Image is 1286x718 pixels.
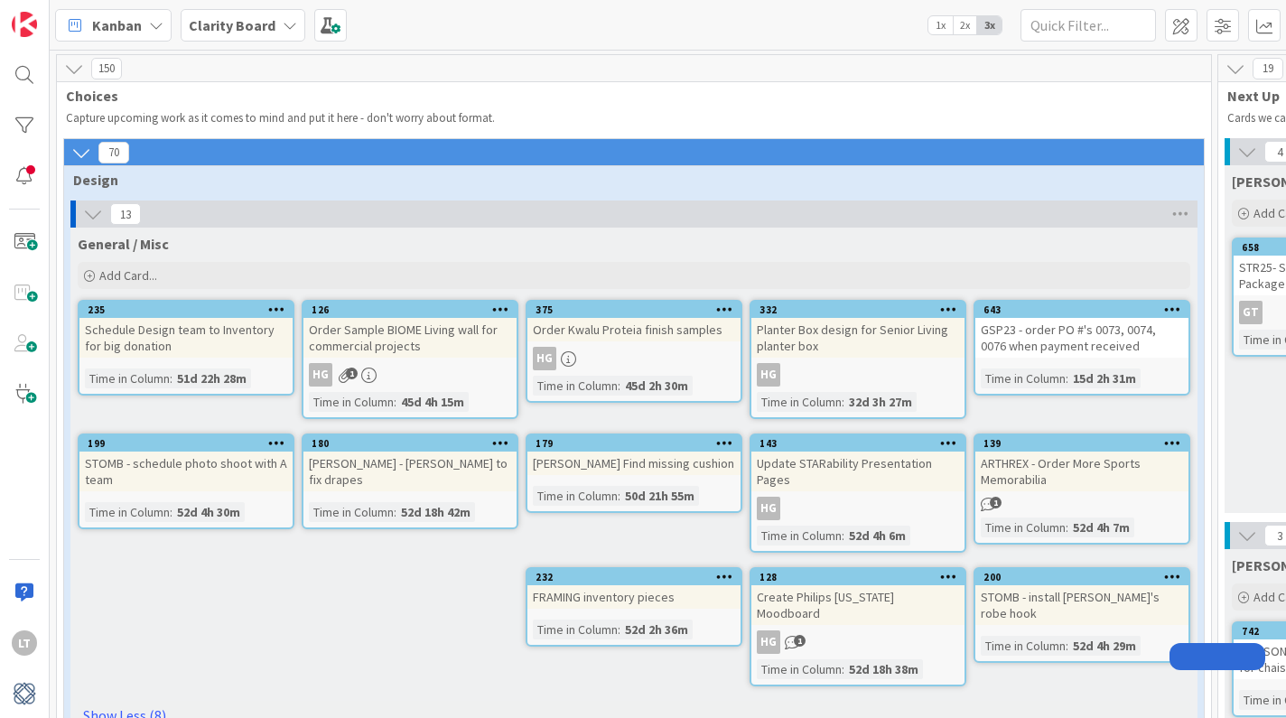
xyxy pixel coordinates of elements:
div: 126 [312,303,517,316]
div: HG [757,497,780,520]
div: 128 [751,569,964,585]
div: 143 [751,435,964,452]
div: Planter Box design for Senior Living planter box [751,318,964,358]
div: 143 [759,437,964,450]
span: : [1066,636,1068,656]
img: avatar [12,681,37,706]
div: 375 [536,303,741,316]
div: 126 [303,302,517,318]
span: : [170,502,172,522]
div: 375Order Kwalu Proteia finish samples [527,302,741,341]
div: GSP23 - order PO #'s 0073, 0074, 0076 when payment received [975,318,1188,358]
div: 332 [751,302,964,318]
div: 52d 4h 7m [1068,518,1134,537]
div: 180 [303,435,517,452]
div: 139ARTHREX - Order More Sports Memorabilia [975,435,1188,491]
div: STOMB - install [PERSON_NAME]'s robe hook [975,585,1188,625]
div: 52d 18h 38m [844,659,923,679]
div: 52d 4h 6m [844,526,910,545]
div: HG [751,497,964,520]
div: 200STOMB - install [PERSON_NAME]'s robe hook [975,569,1188,625]
span: : [1066,368,1068,388]
span: 19 [1253,58,1283,79]
div: Time in Column [309,502,394,522]
span: : [842,526,844,545]
span: 13 [110,203,141,225]
div: 180[PERSON_NAME] - [PERSON_NAME] to fix drapes [303,435,517,491]
div: 128 [759,571,964,583]
div: 235 [79,302,293,318]
div: LT [12,630,37,656]
div: 332 [759,303,964,316]
div: HG [751,363,964,387]
div: Time in Column [757,526,842,545]
div: 143Update STARability Presentation Pages [751,435,964,491]
b: Clarity Board [189,16,275,34]
div: HG [757,363,780,387]
div: Update STARability Presentation Pages [751,452,964,491]
div: 179 [527,435,741,452]
div: FRAMING inventory pieces [527,585,741,609]
span: Choices [66,87,1188,105]
div: Schedule Design team to Inventory for big donation [79,318,293,358]
span: Design [73,171,1181,189]
div: HG [303,363,517,387]
input: Quick Filter... [1020,9,1156,42]
div: Time in Column [981,518,1066,537]
div: 643GSP23 - order PO #'s 0073, 0074, 0076 when payment received [975,302,1188,358]
div: Time in Column [309,392,394,412]
div: HG [309,363,332,387]
div: Time in Column [757,392,842,412]
div: [PERSON_NAME] Find missing cushion [527,452,741,475]
div: 52d 4h 30m [172,502,245,522]
div: 15d 2h 31m [1068,368,1141,388]
span: 3x [977,16,1002,34]
span: : [618,486,620,506]
div: 128Create Philips [US_STATE] Moodboard [751,569,964,625]
span: Kanban [92,14,142,36]
div: 50d 21h 55m [620,486,699,506]
div: Time in Column [533,620,618,639]
span: 150 [91,58,122,79]
div: 235 [88,303,293,316]
div: 232 [527,569,741,585]
div: 232FRAMING inventory pieces [527,569,741,609]
div: Time in Column [85,368,170,388]
div: Time in Column [757,659,842,679]
div: 52d 2h 36m [620,620,693,639]
div: 643 [983,303,1188,316]
div: Order Sample BIOME Living wall for commercial projects [303,318,517,358]
div: GT [1239,301,1263,324]
div: Time in Column [981,636,1066,656]
div: 139 [975,435,1188,452]
div: Order Kwalu Proteia finish samples [527,318,741,341]
span: : [842,659,844,679]
span: 2x [953,16,977,34]
div: Time in Column [533,486,618,506]
div: 199 [79,435,293,452]
div: 32d 3h 27m [844,392,917,412]
p: Capture upcoming work as it comes to mind and put it here - don't worry about format. [66,111,1175,126]
div: ARTHREX - Order More Sports Memorabilia [975,452,1188,491]
span: : [618,620,620,639]
span: 70 [98,142,129,163]
div: 45d 4h 15m [396,392,469,412]
div: 375 [527,302,741,318]
div: HG [527,347,741,370]
div: 200 [983,571,1188,583]
div: Time in Column [533,376,618,396]
div: 139 [983,437,1188,450]
span: General / Misc [78,235,169,253]
div: 51d 22h 28m [172,368,251,388]
div: 643 [975,302,1188,318]
span: : [394,392,396,412]
div: 126Order Sample BIOME Living wall for commercial projects [303,302,517,358]
div: 232 [536,571,741,583]
div: 180 [312,437,517,450]
span: : [170,368,172,388]
div: 45d 2h 30m [620,376,693,396]
div: 179 [536,437,741,450]
div: STOMB - schedule photo shoot with A team [79,452,293,491]
span: 1 [794,635,806,647]
span: 1 [346,368,358,379]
